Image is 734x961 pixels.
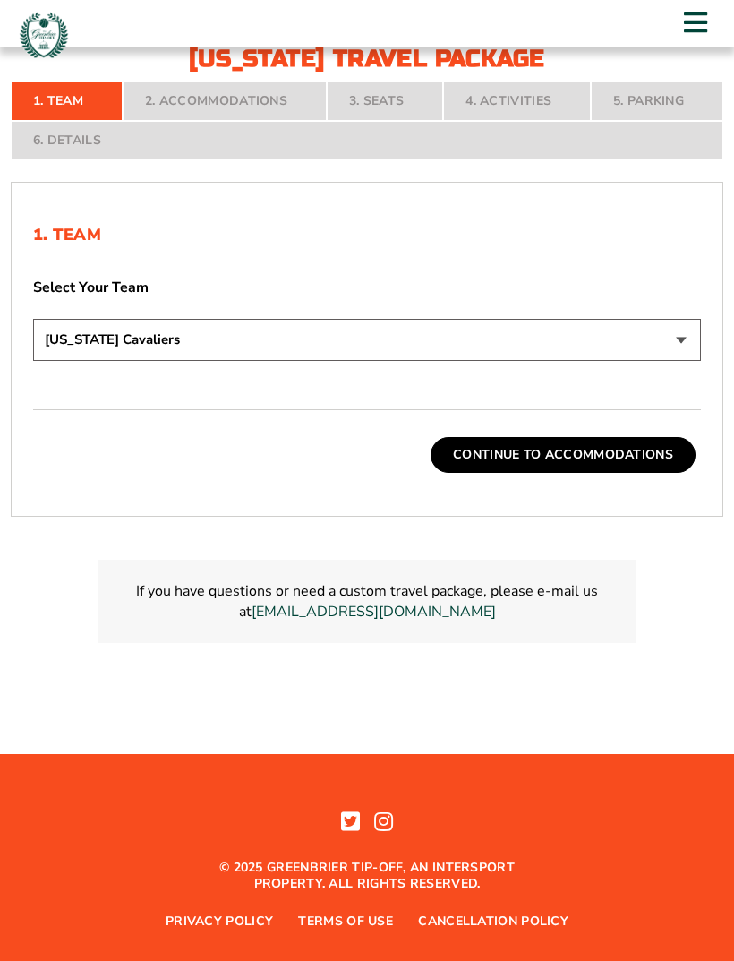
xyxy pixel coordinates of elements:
[18,9,70,61] img: Greenbrier Tip-Off
[170,47,564,71] h2: [US_STATE] Travel Package
[120,581,614,622] p: If you have questions or need a custom travel package, please e-mail us at
[298,914,393,930] a: Terms of Use
[33,226,701,245] h2: 1. Team
[33,278,701,297] label: Select Your Team
[188,860,546,892] p: © 2025 Greenbrier Tip-off, an Intersport property. All rights reserved.
[431,437,696,473] button: Continue To Accommodations
[418,914,568,930] a: Cancellation Policy
[166,914,273,930] a: Privacy Policy
[252,602,496,622] a: Link greenbriertipoff@intersport.global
